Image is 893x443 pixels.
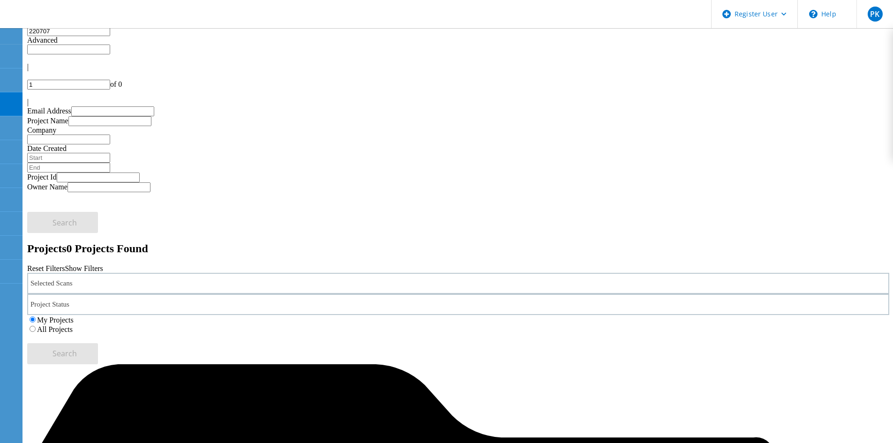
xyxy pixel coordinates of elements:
[809,10,818,18] svg: \n
[110,80,122,88] span: of 0
[53,218,77,228] span: Search
[27,183,68,191] label: Owner Name
[27,144,67,152] label: Date Created
[27,26,110,36] input: Search projects by name, owner, ID, company, etc
[27,212,98,233] button: Search
[27,126,56,134] label: Company
[37,316,74,324] label: My Projects
[27,273,889,294] div: Selected Scans
[67,242,148,255] span: 0 Projects Found
[53,348,77,359] span: Search
[27,163,110,173] input: End
[27,294,889,315] div: Project Status
[27,98,889,106] div: |
[27,264,65,272] a: Reset Filters
[27,36,58,44] span: Advanced
[27,173,57,181] label: Project Id
[9,18,110,26] a: Live Optics Dashboard
[27,117,68,125] label: Project Name
[65,264,103,272] a: Show Filters
[27,153,110,163] input: Start
[27,63,889,71] div: |
[27,242,67,255] b: Projects
[870,10,879,18] span: PK
[27,107,71,115] label: Email Address
[37,325,73,333] label: All Projects
[27,343,98,364] button: Search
